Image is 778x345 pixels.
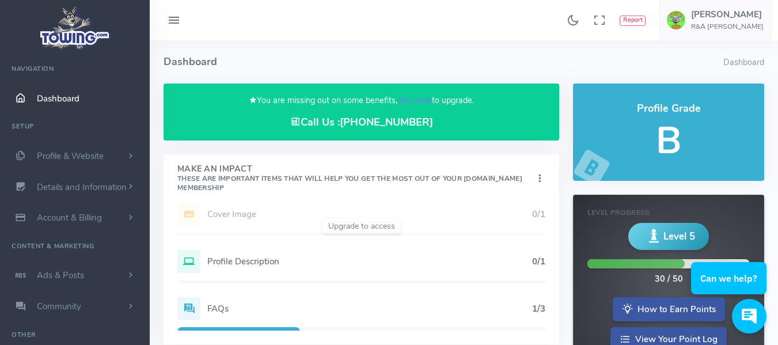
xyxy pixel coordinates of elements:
[663,229,695,244] span: Level 5
[613,297,725,322] a: How to Earn Points
[691,23,764,31] h6: R&A [PERSON_NAME]
[587,209,750,217] h6: Level Progress
[177,174,522,192] small: These are important items that will help you get the most out of your [DOMAIN_NAME] Membership
[177,116,545,128] h4: Call Us :
[691,10,764,19] h5: [PERSON_NAME]
[164,40,723,84] h4: Dashboard
[655,273,683,286] div: 30 / 50
[177,165,534,192] h4: Make An Impact
[37,270,84,281] span: Ads & Posts
[340,115,433,129] a: [PHONE_NUMBER]
[397,94,432,106] a: click here
[532,304,545,313] h5: 1/3
[207,257,532,266] h5: Profile Description
[37,181,127,193] span: Details and Information
[207,304,532,313] h5: FAQs
[587,103,750,115] h4: Profile Grade
[587,120,750,161] h5: B
[37,301,81,312] span: Community
[723,56,764,69] li: Dashboard
[37,212,102,223] span: Account & Billing
[532,257,545,266] h5: 0/1
[37,93,79,104] span: Dashboard
[620,16,646,26] button: Report
[667,11,685,29] img: user-image
[682,230,778,345] iframe: Conversations
[37,150,104,162] span: Profile & Website
[36,3,114,52] img: logo
[177,94,545,107] p: You are missing out on some benefits, to upgrade.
